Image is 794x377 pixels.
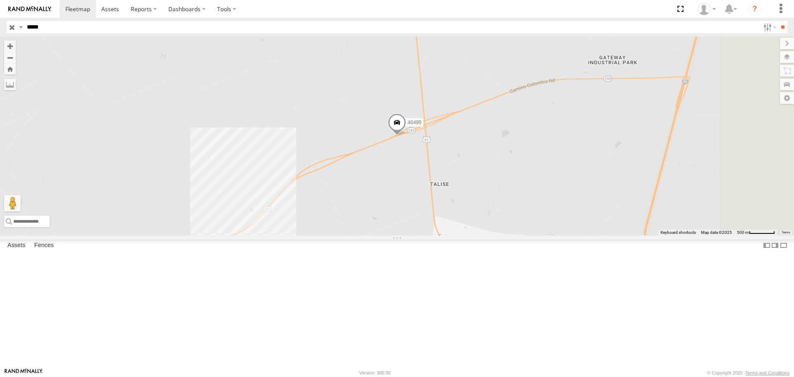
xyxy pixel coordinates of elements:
[3,240,29,252] label: Assets
[4,52,16,63] button: Zoom out
[782,231,790,234] a: Terms (opens in new tab)
[746,370,789,375] a: Terms and Conditions
[4,79,16,90] label: Measure
[734,230,777,235] button: Map Scale: 500 m per 59 pixels
[660,230,696,235] button: Keyboard shortcuts
[771,240,779,252] label: Dock Summary Table to the Right
[748,2,761,16] i: ?
[5,369,43,377] a: Visit our Website
[760,21,778,33] label: Search Filter Options
[408,120,421,126] span: 40495
[17,21,24,33] label: Search Query
[4,195,21,211] button: Drag Pegman onto the map to open Street View
[695,3,719,15] div: Caseta Laredo TX
[737,230,749,235] span: 500 m
[707,370,789,375] div: © Copyright 2025 -
[4,41,16,52] button: Zoom in
[701,230,732,235] span: Map data ©2025
[780,240,788,252] label: Hide Summary Table
[30,240,58,252] label: Fences
[763,240,771,252] label: Dock Summary Table to the Left
[4,63,16,74] button: Zoom Home
[359,370,391,375] div: Version: 306.00
[8,6,51,12] img: rand-logo.svg
[780,92,794,104] label: Map Settings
